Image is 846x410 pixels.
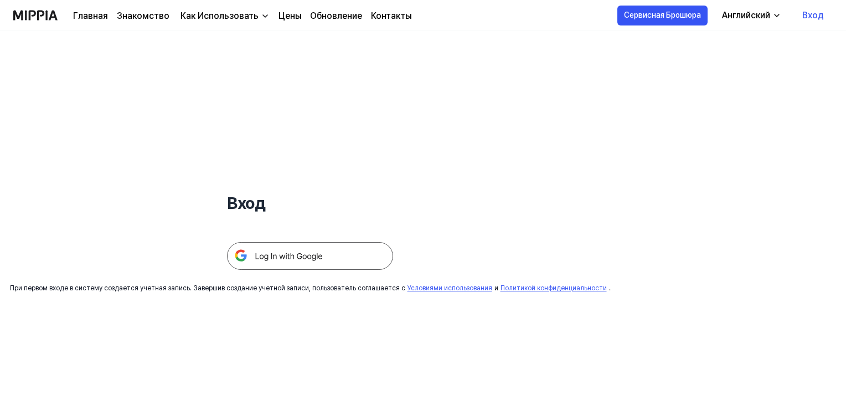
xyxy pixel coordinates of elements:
[261,12,270,20] img: вниз
[227,242,393,270] img: Кнопка входа в Google
[227,193,265,213] ya-tr-span: Вход
[609,284,611,292] ya-tr-span: .
[501,284,607,292] a: Политикой конфиденциальности
[310,11,362,21] ya-tr-span: Обновление
[713,4,788,27] button: Английский
[278,9,301,23] a: Цены
[407,284,492,292] a: Условиями использования
[802,9,824,22] ya-tr-span: Вход
[73,9,108,23] a: Главная
[278,11,301,21] ya-tr-span: Цены
[624,9,701,21] ya-tr-span: Сервисная Брошюра
[722,10,770,20] ya-tr-span: Английский
[617,6,708,25] button: Сервисная Брошюра
[117,9,169,23] a: Знакомство
[178,9,270,23] button: Как Использовать
[117,11,169,21] ya-tr-span: Знакомство
[10,284,405,292] ya-tr-span: При первом входе в систему создается учетная запись. Завершив создание учетной записи, пользовате...
[73,11,108,21] ya-tr-span: Главная
[494,284,498,292] ya-tr-span: и
[371,11,411,21] ya-tr-span: Контакты
[310,9,362,23] a: Обновление
[371,9,411,23] a: Контакты
[180,11,259,21] ya-tr-span: Как Использовать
